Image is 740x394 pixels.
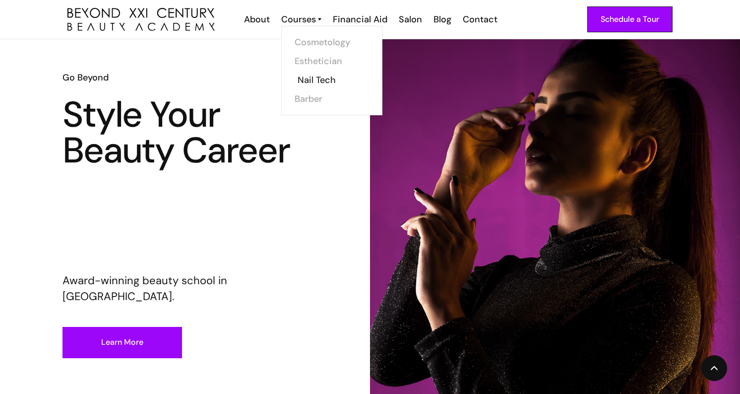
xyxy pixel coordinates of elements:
nav: Courses [281,26,382,115]
div: About [244,13,270,26]
a: Learn More [62,327,182,358]
a: home [67,8,215,31]
div: Financial Aid [333,13,387,26]
div: Salon [399,13,422,26]
a: Barber [295,89,369,108]
img: beyond 21st century beauty academy logo [67,8,215,31]
p: Award-winning beauty school in [GEOGRAPHIC_DATA]. [62,273,308,305]
a: About [238,13,275,26]
a: Blog [427,13,456,26]
div: Blog [433,13,451,26]
div: Contact [463,13,497,26]
a: Financial Aid [326,13,392,26]
h1: Style Your Beauty Career [62,97,308,168]
a: Salon [392,13,427,26]
a: Cosmetology [295,33,369,52]
a: Schedule a Tour [587,6,673,32]
a: Esthetician [295,52,369,71]
a: Contact [456,13,502,26]
a: Courses [281,13,321,26]
a: Nail Tech [298,71,372,89]
div: Courses [281,13,316,26]
h6: Go Beyond [62,71,308,84]
div: Schedule a Tour [601,13,659,26]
